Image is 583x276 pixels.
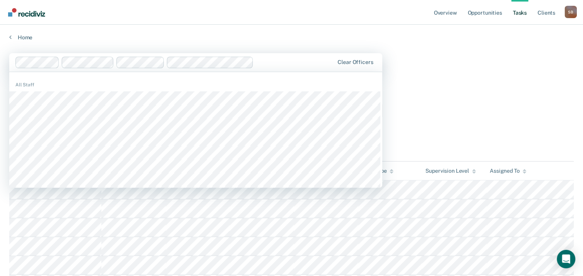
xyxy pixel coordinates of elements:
[490,168,526,174] div: Assigned To
[8,8,45,17] img: Recidiviz
[9,34,574,41] a: Home
[9,81,382,88] div: All Staff
[557,250,575,268] div: Open Intercom Messenger
[425,168,476,174] div: Supervision Level
[565,6,577,18] div: S B
[565,6,577,18] button: Profile dropdown button
[338,59,373,66] div: Clear officers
